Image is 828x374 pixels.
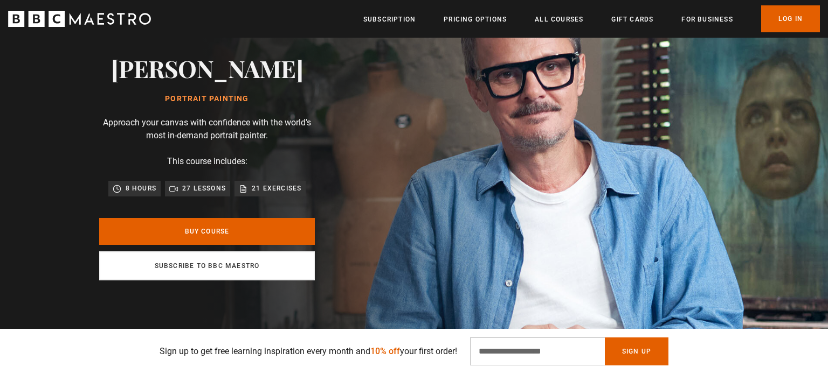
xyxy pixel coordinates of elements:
[444,14,507,25] a: Pricing Options
[99,251,315,280] a: Subscribe to BBC Maestro
[182,183,226,194] p: 27 lessons
[761,5,820,32] a: Log In
[363,14,416,25] a: Subscription
[167,155,247,168] p: This course includes:
[252,183,301,194] p: 21 exercises
[535,14,583,25] a: All Courses
[605,337,668,365] button: Sign Up
[8,11,151,27] svg: BBC Maestro
[111,54,303,82] h2: [PERSON_NAME]
[611,14,653,25] a: Gift Cards
[160,345,457,358] p: Sign up to get free learning inspiration every month and your first order!
[681,14,733,25] a: For business
[99,218,315,245] a: Buy Course
[370,346,400,356] span: 10% off
[111,95,303,103] h1: Portrait Painting
[363,5,820,32] nav: Primary
[126,183,156,194] p: 8 hours
[99,116,315,142] p: Approach your canvas with confidence with the world's most in-demand portrait painter.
